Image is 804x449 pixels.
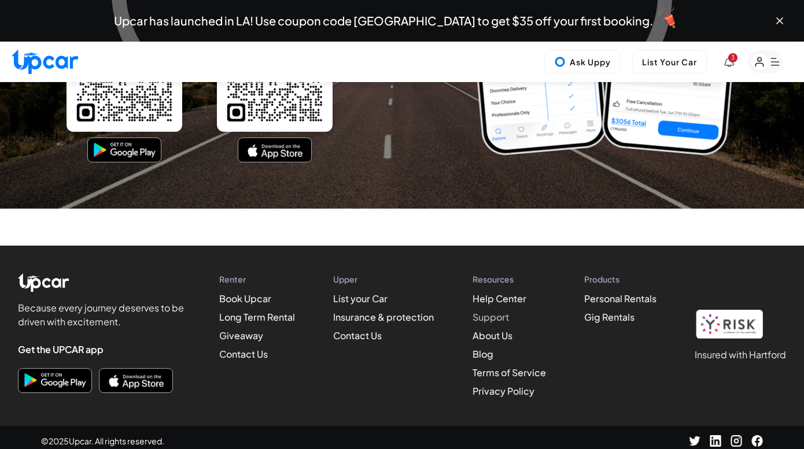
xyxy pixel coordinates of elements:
button: Download on Google Play [18,368,92,393]
button: Close banner [774,15,785,27]
span: © 2025 Upcar. All rights reserved. [41,435,164,447]
a: Long Term Rental [219,311,295,323]
img: Instagram [710,435,721,447]
a: Support [473,311,509,323]
h4: Get the UPCAR app [18,343,191,357]
a: Giveaway [219,329,263,342]
button: List Your Car [632,50,707,73]
a: Blog [473,348,493,360]
img: Uppy [554,56,566,68]
img: Get it on Google Play [21,371,89,390]
button: Download on Google Play [87,138,161,162]
a: About Us [473,329,512,342]
a: Personal Rentals [584,292,657,305]
a: Contact Us [333,329,382,342]
img: Upcar Logo [18,273,69,292]
span: You have new notifications [728,53,737,62]
h4: Upper [333,273,434,285]
a: Help Center [473,292,526,305]
a: Privacy Policy [473,385,534,397]
button: Download on the App Store [238,138,312,162]
img: Upcar Logo [12,49,78,74]
img: Facebook [751,435,763,447]
img: Download on the App Store [241,140,309,159]
a: List your Car [333,292,388,305]
span: Upcar has launched in LA! Use coupon code [GEOGRAPHIC_DATA] to get $35 off your first booking. [114,15,653,27]
a: Book Upcar [219,292,271,305]
img: Twitter [689,435,700,447]
a: Contact Us [219,348,268,360]
a: Gig Rentals [584,311,635,323]
h4: Resources [473,273,546,285]
h4: Products [584,273,657,285]
img: Get it on Google Play [90,140,158,159]
a: Terms of Service [473,366,546,379]
h1: Insured with Hartford [695,348,786,362]
h4: Renter [219,273,295,285]
button: Download on the App Store [99,368,173,393]
button: Ask Uppy [544,50,621,73]
a: Insurance & protection [333,311,434,323]
img: Download on the App Store [102,371,170,390]
div: View Notifications [724,57,734,67]
p: Because every journey deserves to be driven with excitement. [18,301,191,329]
img: LinkedIn [731,435,742,447]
